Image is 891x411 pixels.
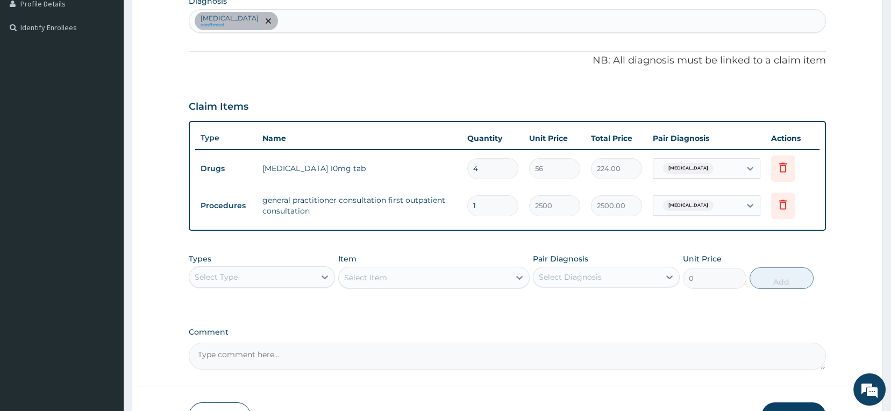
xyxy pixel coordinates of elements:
[189,101,248,113] h3: Claim Items
[766,127,819,149] th: Actions
[176,5,202,31] div: Minimize live chat window
[462,127,524,149] th: Quantity
[195,272,238,282] div: Select Type
[195,196,257,216] td: Procedures
[750,267,814,289] button: Add
[663,200,714,211] span: [MEDICAL_DATA]
[189,328,826,337] label: Comment
[539,272,602,282] div: Select Diagnosis
[683,253,722,264] label: Unit Price
[195,159,257,179] td: Drugs
[201,23,259,28] small: confirmed
[586,127,647,149] th: Total Price
[533,253,588,264] label: Pair Diagnosis
[257,127,462,149] th: Name
[257,158,462,179] td: [MEDICAL_DATA] 10mg tab
[56,60,181,74] div: Chat with us now
[663,163,714,174] span: [MEDICAL_DATA]
[201,14,259,23] p: [MEDICAL_DATA]
[62,136,148,244] span: We're online!
[263,16,273,26] span: remove selection option
[20,54,44,81] img: d_794563401_company_1708531726252_794563401
[5,294,205,331] textarea: Type your message and hit 'Enter'
[524,127,586,149] th: Unit Price
[257,189,462,222] td: general practitioner consultation first outpatient consultation
[189,54,826,68] p: NB: All diagnosis must be linked to a claim item
[189,254,211,264] label: Types
[338,253,357,264] label: Item
[647,127,766,149] th: Pair Diagnosis
[195,128,257,148] th: Type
